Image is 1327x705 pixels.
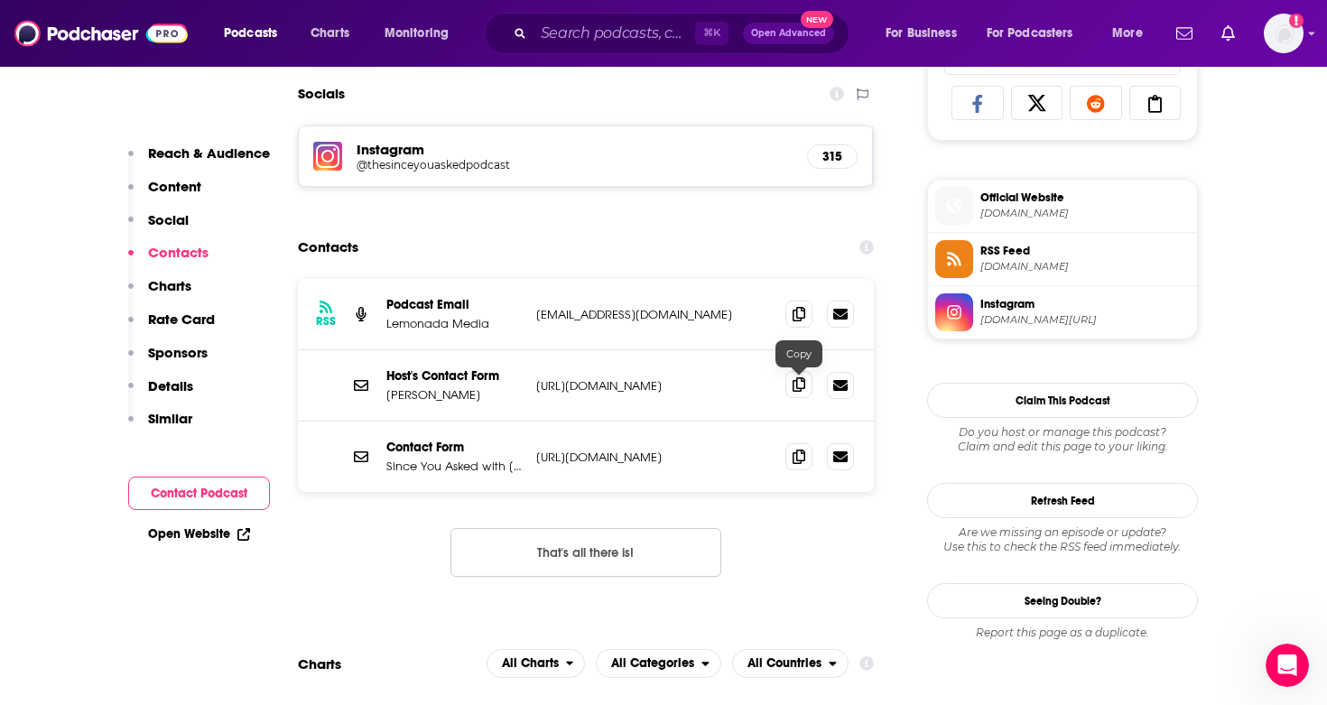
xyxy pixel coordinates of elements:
[386,297,522,312] p: Podcast Email
[148,144,270,162] p: Reach & Audience
[751,29,826,38] span: Open Advanced
[148,211,189,228] p: Social
[148,311,215,328] p: Rate Card
[386,459,522,474] p: Since You Asked with [PERSON_NAME] and [PERSON_NAME]
[487,649,586,678] h2: Platforms
[298,77,345,111] h2: Socials
[1214,18,1242,49] a: Show notifications dropdown
[148,178,201,195] p: Content
[148,526,250,542] a: Open Website
[148,244,209,261] p: Contacts
[596,649,721,678] button: open menu
[935,240,1190,278] a: RSS Feed[DOMAIN_NAME]
[927,383,1198,418] button: Claim This Podcast
[980,243,1190,259] span: RSS Feed
[316,314,336,329] h3: RSS
[775,340,822,367] div: Copy
[1264,14,1304,53] span: Logged in as antoine.jordan
[386,440,522,455] p: Contact Form
[372,19,472,48] button: open menu
[1264,14,1304,53] button: Show profile menu
[502,657,559,670] span: All Charts
[1100,19,1165,48] button: open menu
[128,377,193,411] button: Details
[148,344,208,361] p: Sponsors
[980,313,1190,327] span: instagram.com/thesinceyouaskedpodcast
[128,178,201,211] button: Content
[128,211,189,245] button: Social
[386,316,522,331] p: Lemonada Media
[386,387,522,403] p: [PERSON_NAME]
[927,483,1198,518] button: Refresh Feed
[596,649,721,678] h2: Categories
[313,142,342,171] img: iconImage
[743,23,834,44] button: Open AdvancedNew
[298,655,341,673] h2: Charts
[501,13,867,54] div: Search podcasts, credits, & more...
[128,244,209,277] button: Contacts
[357,158,645,172] h5: @thesinceyouaskedpodcast
[927,583,1198,618] a: Seeing Double?
[487,649,586,678] button: open menu
[148,377,193,394] p: Details
[1264,14,1304,53] img: User Profile
[311,21,349,46] span: Charts
[299,19,360,48] a: Charts
[128,477,270,510] button: Contact Podcast
[1169,18,1200,49] a: Show notifications dropdown
[935,187,1190,225] a: Official Website[DOMAIN_NAME]
[128,410,192,443] button: Similar
[927,425,1198,440] span: Do you host or manage this podcast?
[211,19,301,48] button: open menu
[450,528,721,577] button: Nothing here.
[148,277,191,294] p: Charts
[128,311,215,344] button: Rate Card
[357,158,793,172] a: @thesinceyouaskedpodcast
[873,19,979,48] button: open menu
[801,11,833,28] span: New
[980,260,1190,274] span: omnycontent.com
[1129,86,1182,120] a: Copy Link
[1070,86,1122,120] a: Share on Reddit
[357,141,793,158] h5: Instagram
[148,410,192,427] p: Similar
[386,368,522,384] p: Host's Contact Form
[611,657,694,670] span: All Categories
[975,19,1100,48] button: open menu
[935,293,1190,331] a: Instagram[DOMAIN_NAME][URL]
[224,21,277,46] span: Podcasts
[128,344,208,377] button: Sponsors
[1289,14,1304,28] svg: Add a profile image
[927,525,1198,554] div: Are we missing an episode or update? Use this to check the RSS feed immediately.
[128,277,191,311] button: Charts
[927,626,1198,640] div: Report this page as a duplicate.
[980,296,1190,312] span: Instagram
[536,307,771,322] p: [EMAIL_ADDRESS][DOMAIN_NAME]
[822,149,842,164] h5: 315
[385,21,449,46] span: Monitoring
[987,21,1073,46] span: For Podcasters
[534,19,695,48] input: Search podcasts, credits, & more...
[1266,644,1309,687] iframe: Intercom live chat
[536,378,771,394] p: [URL][DOMAIN_NAME]
[980,190,1190,206] span: Official Website
[1112,21,1143,46] span: More
[747,657,821,670] span: All Countries
[927,425,1198,454] div: Claim and edit this page to your liking.
[980,207,1190,220] span: thesinceyouaskedpodcast.com
[732,649,849,678] h2: Countries
[128,144,270,178] button: Reach & Audience
[298,230,358,264] h2: Contacts
[951,86,1004,120] a: Share on Facebook
[886,21,957,46] span: For Business
[732,649,849,678] button: open menu
[536,450,771,465] p: [URL][DOMAIN_NAME]
[1011,86,1063,120] a: Share on X/Twitter
[695,22,728,45] span: ⌘ K
[14,16,188,51] img: Podchaser - Follow, Share and Rate Podcasts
